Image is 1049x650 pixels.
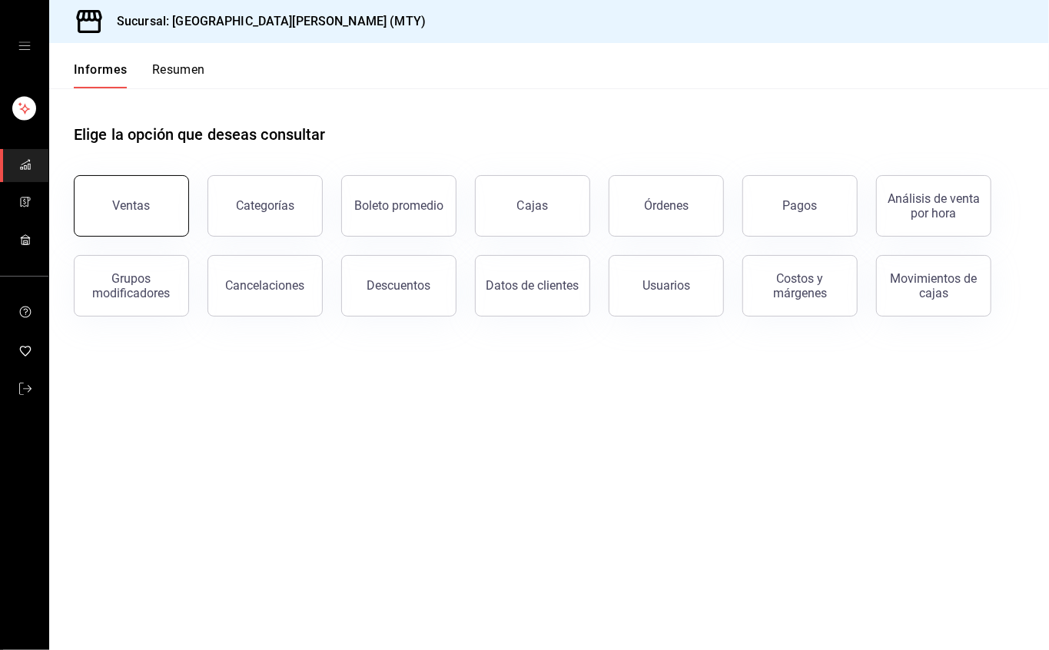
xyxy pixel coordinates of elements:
button: Descuentos [341,255,456,317]
font: Ventas [113,198,151,213]
button: Órdenes [609,175,724,237]
button: Datos de clientes [475,255,590,317]
button: Categorías [207,175,323,237]
button: cajón abierto [18,40,31,52]
font: Resumen [152,62,205,77]
div: pestañas de navegación [74,61,205,88]
font: Datos de clientes [486,278,579,293]
font: Sucursal: [GEOGRAPHIC_DATA][PERSON_NAME] (MTY) [117,14,426,28]
button: Boleto promedio [341,175,456,237]
font: Costos y márgenes [773,271,827,300]
font: Boleto promedio [354,198,443,213]
font: Análisis de venta por hora [888,191,980,221]
button: Cancelaciones [207,255,323,317]
font: Movimientos de cajas [891,271,978,300]
button: Ventas [74,175,189,237]
font: Descuentos [367,278,431,293]
font: Órdenes [644,198,689,213]
button: Usuarios [609,255,724,317]
button: Costos y márgenes [742,255,858,317]
a: Cajas [475,175,590,237]
font: Pagos [783,198,818,213]
button: Grupos modificadores [74,255,189,317]
font: Cancelaciones [226,278,305,293]
font: Elige la opción que deseas consultar [74,125,326,144]
font: Usuarios [642,278,690,293]
font: Categorías [236,198,294,213]
font: Informes [74,62,128,77]
button: Pagos [742,175,858,237]
button: Análisis de venta por hora [876,175,991,237]
button: Movimientos de cajas [876,255,991,317]
font: Cajas [517,198,549,213]
font: Grupos modificadores [93,271,171,300]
